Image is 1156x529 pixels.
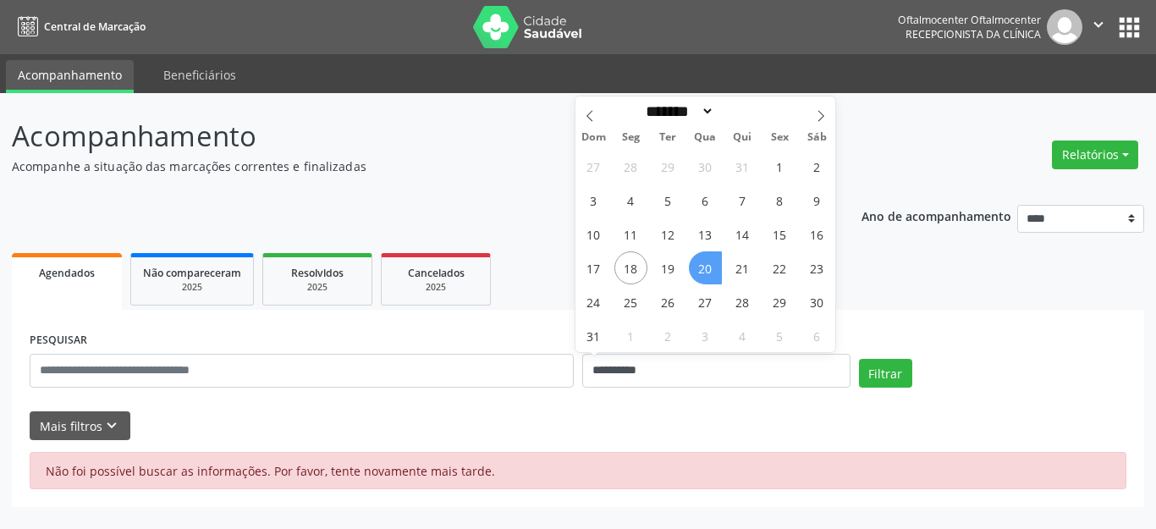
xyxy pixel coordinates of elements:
span: Agosto 20, 2025 [689,251,722,284]
span: Agosto 31, 2025 [577,319,610,352]
span: Agendados [39,266,95,280]
span: Julho 30, 2025 [689,150,722,183]
span: Agosto 7, 2025 [726,184,759,217]
span: Recepcionista da clínica [906,27,1041,41]
span: Setembro 5, 2025 [763,319,796,352]
input: Year [714,102,770,120]
span: Agosto 28, 2025 [726,285,759,318]
button: Relatórios [1052,141,1138,169]
span: Dom [575,132,613,143]
span: Agosto 12, 2025 [652,218,685,251]
span: Ter [649,132,686,143]
span: Agosto 16, 2025 [801,218,834,251]
span: Não compareceram [143,266,241,280]
span: Agosto 30, 2025 [801,285,834,318]
span: Agosto 2, 2025 [801,150,834,183]
span: Qua [686,132,724,143]
button:  [1082,9,1115,45]
span: Setembro 3, 2025 [689,319,722,352]
button: Filtrar [859,359,912,388]
span: Setembro 6, 2025 [801,319,834,352]
span: Julho 28, 2025 [614,150,647,183]
span: Agosto 9, 2025 [801,184,834,217]
span: Agosto 23, 2025 [801,251,834,284]
div: Não foi possível buscar as informações. Por favor, tente novamente mais tarde. [30,452,1126,489]
span: Agosto 3, 2025 [577,184,610,217]
span: Agosto 8, 2025 [763,184,796,217]
p: Acompanhamento [12,115,805,157]
span: Agosto 6, 2025 [689,184,722,217]
span: Resolvidos [291,266,344,280]
label: PESQUISAR [30,328,87,354]
span: Julho 27, 2025 [577,150,610,183]
span: Setembro 2, 2025 [652,319,685,352]
span: Agosto 1, 2025 [763,150,796,183]
a: Central de Marcação [12,13,146,41]
span: Julho 29, 2025 [652,150,685,183]
span: Agosto 22, 2025 [763,251,796,284]
p: Acompanhe a situação das marcações correntes e finalizadas [12,157,805,175]
span: Seg [612,132,649,143]
i: keyboard_arrow_down [102,416,121,435]
span: Agosto 14, 2025 [726,218,759,251]
span: Agosto 25, 2025 [614,285,647,318]
a: Acompanhamento [6,60,134,93]
div: 2025 [143,281,241,294]
select: Month [641,102,715,120]
span: Central de Marcação [44,19,146,34]
button: apps [1115,13,1144,42]
span: Agosto 15, 2025 [763,218,796,251]
span: Qui [724,132,761,143]
i:  [1089,15,1108,34]
span: Cancelados [408,266,465,280]
span: Agosto 10, 2025 [577,218,610,251]
span: Agosto 4, 2025 [614,184,647,217]
button: Mais filtroskeyboard_arrow_down [30,411,130,441]
span: Sex [761,132,798,143]
p: Ano de acompanhamento [861,205,1011,226]
span: Setembro 1, 2025 [614,319,647,352]
span: Agosto 5, 2025 [652,184,685,217]
img: img [1047,9,1082,45]
span: Agosto 17, 2025 [577,251,610,284]
span: Agosto 29, 2025 [763,285,796,318]
div: 2025 [275,281,360,294]
span: Sáb [798,132,835,143]
span: Agosto 13, 2025 [689,218,722,251]
span: Setembro 4, 2025 [726,319,759,352]
span: Agosto 11, 2025 [614,218,647,251]
span: Agosto 24, 2025 [577,285,610,318]
div: Oftalmocenter Oftalmocenter [898,13,1041,27]
span: Agosto 19, 2025 [652,251,685,284]
span: Agosto 18, 2025 [614,251,647,284]
div: 2025 [394,281,478,294]
span: Agosto 26, 2025 [652,285,685,318]
span: Julho 31, 2025 [726,150,759,183]
span: Agosto 27, 2025 [689,285,722,318]
span: Agosto 21, 2025 [726,251,759,284]
a: Beneficiários [151,60,248,90]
